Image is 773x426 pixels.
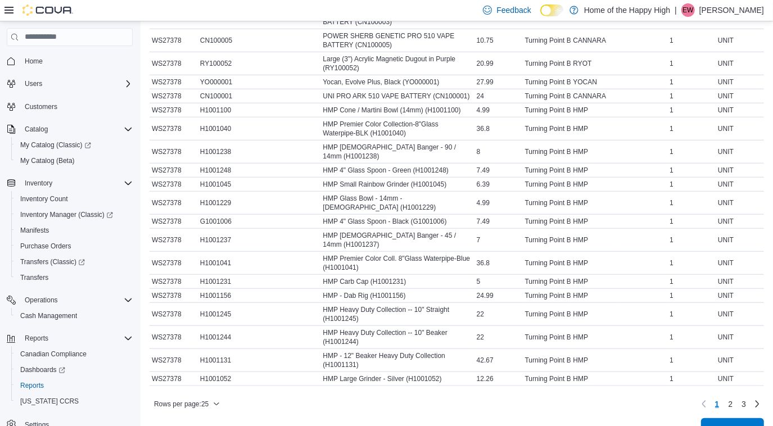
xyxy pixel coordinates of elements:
[16,192,73,206] a: Inventory Count
[716,275,764,288] div: UNIT
[20,176,57,190] button: Inventory
[150,34,198,47] div: WS27378
[16,379,48,392] a: Reports
[198,289,321,302] div: H1001156
[20,332,53,345] button: Reports
[496,4,531,16] span: Feedback
[150,89,198,103] div: WS27378
[474,275,523,288] div: 5
[474,372,523,386] div: 12.26
[20,123,133,136] span: Catalog
[571,178,619,191] div: HMP
[20,210,113,219] span: Inventory Manager (Classic)
[154,400,209,409] span: Rows per page : 25
[474,34,523,47] div: 10.75
[198,103,321,117] div: H1001100
[474,307,523,321] div: 22
[16,154,79,167] a: My Catalog (Beta)
[667,307,716,321] div: 1
[16,271,133,284] span: Transfers
[11,308,137,324] button: Cash Management
[523,196,571,210] div: Turning Point Brands [GEOGRAPHIC_DATA]
[667,103,716,117] div: 1
[716,75,764,89] div: UNIT
[150,215,198,228] div: WS27378
[571,233,619,247] div: HMP
[16,363,70,377] a: Dashboards
[16,395,83,408] a: [US_STATE] CCRS
[681,3,695,17] div: Erynn Watson
[667,164,716,177] div: 1
[523,354,571,367] div: Turning Point Brands [GEOGRAPHIC_DATA]
[16,239,133,253] span: Purchase Orders
[667,145,716,158] div: 1
[16,347,91,361] a: Canadian Compliance
[523,57,571,70] div: Turning Point Brands [GEOGRAPHIC_DATA]
[523,256,571,270] div: Turning Point Brands [GEOGRAPHIC_DATA]
[20,365,65,374] span: Dashboards
[25,125,48,134] span: Catalog
[198,122,321,135] div: H1001040
[474,178,523,191] div: 6.39
[667,256,716,270] div: 1
[320,164,474,177] div: HMP 4" Glass Spoon - Green (H1001248)
[20,332,133,345] span: Reports
[11,378,137,393] button: Reports
[16,379,133,392] span: Reports
[523,275,571,288] div: Turning Point Brands [GEOGRAPHIC_DATA]
[20,293,62,307] button: Operations
[11,270,137,285] button: Transfers
[697,395,764,413] nav: Pagination for table: MemoryTable from EuiInMemoryTable
[474,196,523,210] div: 4.99
[16,208,117,221] a: Inventory Manager (Classic)
[523,178,571,191] div: Turning Point Brands [GEOGRAPHIC_DATA]
[150,275,198,288] div: WS27378
[20,273,48,282] span: Transfers
[25,334,48,343] span: Reports
[571,289,619,302] div: HMP
[474,289,523,302] div: 24.99
[716,103,764,117] div: UNIT
[150,145,198,158] div: WS27378
[724,395,737,413] a: Page 2 of 3
[571,372,619,386] div: HMP
[667,122,716,135] div: 1
[742,398,746,410] span: 3
[25,102,57,111] span: Customers
[571,75,619,89] div: YOCAN
[523,233,571,247] div: Turning Point Brands [GEOGRAPHIC_DATA]
[682,3,693,17] span: EW
[11,393,137,409] button: [US_STATE] CCRS
[320,29,474,52] div: POWER SHERB GENETIC PRO 510 VAPE BATTERY (CN100005)
[11,153,137,169] button: My Catalog (Beta)
[320,303,474,325] div: HMP Heavy Duty Collection -- 10" Straight (H1001245)
[320,229,474,251] div: HMP [DEMOGRAPHIC_DATA] Banger - 45 / 14mm (H1001237)
[667,89,716,103] div: 1
[474,354,523,367] div: 42.67
[20,381,44,390] span: Reports
[320,89,474,103] div: UNI PRO ARK 510 VAPE BATTERY (CN100001)
[571,196,619,210] div: HMP
[667,354,716,367] div: 1
[150,372,198,386] div: WS27378
[20,54,133,68] span: Home
[20,226,49,235] span: Manifests
[198,196,321,210] div: H1001229
[150,307,198,321] div: WS27378
[667,57,716,70] div: 1
[16,309,82,323] a: Cash Management
[198,178,321,191] div: H1001045
[150,397,224,411] button: Rows per page:25
[320,215,474,228] div: HMP 4" Glass Spoon - Black (G1001006)
[20,141,91,149] span: My Catalog (Classic)
[150,164,198,177] div: WS27378
[571,103,619,117] div: HMP
[2,175,137,191] button: Inventory
[716,354,764,367] div: UNIT
[11,191,137,207] button: Inventory Count
[474,256,523,270] div: 36.8
[540,16,541,17] span: Dark Mode
[198,145,321,158] div: H1001238
[198,372,321,386] div: H1001052
[16,154,133,167] span: My Catalog (Beta)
